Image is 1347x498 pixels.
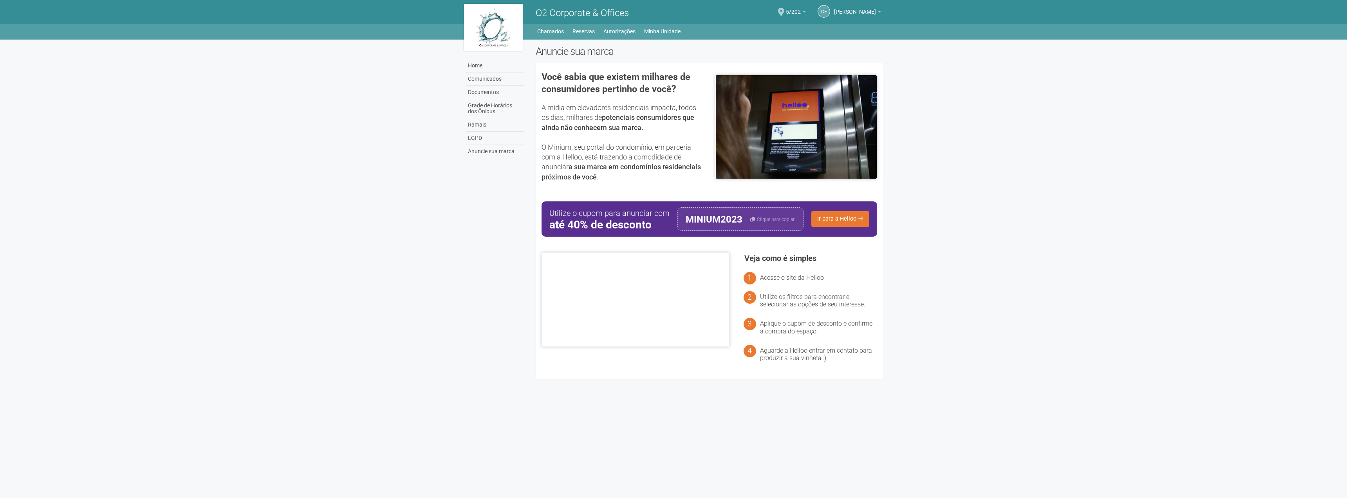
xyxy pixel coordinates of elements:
a: LGPD [466,132,524,145]
img: helloo-1.jpeg [715,75,877,179]
h2: Anuncie sua marca [536,45,883,57]
a: Grade de Horários dos Ônibus [466,99,524,118]
a: [PERSON_NAME] [834,10,881,16]
img: logo.jpg [464,4,523,51]
li: Aplique o cupom de desconto e confirme a compra do espaço. [760,320,877,335]
a: 5/202 [786,10,806,16]
a: Comunicados [466,72,524,86]
a: Minha Unidade [644,26,681,37]
li: Acesse o site da Helloo [760,274,877,281]
a: Ir para a Helloo [811,211,869,227]
span: CAIO FERNANDO MANOEL DAMACENA [834,1,876,15]
strong: potenciais consumidores que ainda não conhecem sua marca. [542,113,694,131]
strong: até 40% de desconto [549,219,670,231]
span: O2 Corporate & Offices [536,7,629,18]
a: Documentos [466,86,524,99]
div: Utilize o cupom para anunciar com [549,207,670,231]
button: Clique para copiar [750,208,794,230]
li: Aguarde a Helloo entrar em contato para produzir a sua vinheta :) [760,347,877,362]
strong: a sua marca em condomínios residenciais próximos de você [542,163,701,181]
h3: Veja como é simples [744,254,877,262]
a: Chamados [537,26,564,37]
a: Ramais [466,118,524,132]
a: CF [818,5,830,18]
div: MINIUM2023 [686,208,742,230]
p: A mídia em elevadores residenciais impacta, todos os dias, milhares de O Minium, seu portal do co... [542,103,703,182]
a: Home [466,59,524,72]
h3: Você sabia que existem milhares de consumidores pertinho de você? [542,71,703,95]
a: Reservas [572,26,595,37]
li: Utilize os filtros para encontrar e selecionar as opções de seu interesse. [760,293,877,308]
span: 5/202 [786,1,801,15]
a: Autorizações [603,26,636,37]
a: Anuncie sua marca [466,145,524,158]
